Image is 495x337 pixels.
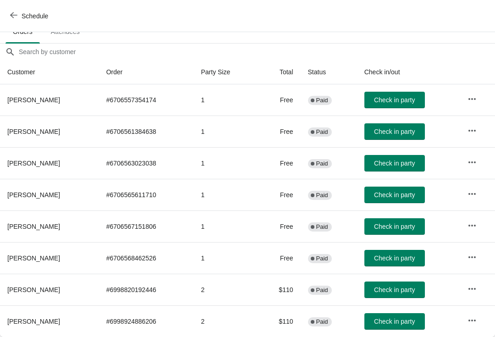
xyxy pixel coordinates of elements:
[99,274,194,305] td: # 6998820192446
[374,128,415,135] span: Check in party
[258,84,301,116] td: Free
[193,274,258,305] td: 2
[258,210,301,242] td: Free
[364,250,425,266] button: Check in party
[374,286,415,293] span: Check in party
[193,84,258,116] td: 1
[193,210,258,242] td: 1
[364,218,425,235] button: Check in party
[193,116,258,147] td: 1
[364,187,425,203] button: Check in party
[99,210,194,242] td: # 6706567151806
[364,282,425,298] button: Check in party
[7,160,60,167] span: [PERSON_NAME]
[99,242,194,274] td: # 6706568462526
[316,223,328,231] span: Paid
[7,318,60,325] span: [PERSON_NAME]
[18,44,495,60] input: Search by customer
[7,286,60,293] span: [PERSON_NAME]
[316,160,328,167] span: Paid
[99,84,194,116] td: # 6706557354174
[99,60,194,84] th: Order
[364,123,425,140] button: Check in party
[364,313,425,330] button: Check in party
[374,223,415,230] span: Check in party
[193,242,258,274] td: 1
[316,128,328,136] span: Paid
[301,60,357,84] th: Status
[316,318,328,326] span: Paid
[357,60,460,84] th: Check in/out
[7,128,60,135] span: [PERSON_NAME]
[374,160,415,167] span: Check in party
[99,179,194,210] td: # 6706565611710
[7,223,60,230] span: [PERSON_NAME]
[7,254,60,262] span: [PERSON_NAME]
[364,155,425,171] button: Check in party
[99,116,194,147] td: # 6706561384638
[193,305,258,337] td: 2
[258,147,301,179] td: Free
[258,242,301,274] td: Free
[193,147,258,179] td: 1
[22,12,48,20] span: Schedule
[258,274,301,305] td: $110
[316,192,328,199] span: Paid
[5,8,55,24] button: Schedule
[316,287,328,294] span: Paid
[99,147,194,179] td: # 6706563023038
[316,97,328,104] span: Paid
[258,179,301,210] td: Free
[374,191,415,199] span: Check in party
[193,179,258,210] td: 1
[316,255,328,262] span: Paid
[193,60,258,84] th: Party Size
[7,191,60,199] span: [PERSON_NAME]
[258,116,301,147] td: Free
[258,305,301,337] td: $110
[374,96,415,104] span: Check in party
[374,318,415,325] span: Check in party
[374,254,415,262] span: Check in party
[258,60,301,84] th: Total
[7,96,60,104] span: [PERSON_NAME]
[364,92,425,108] button: Check in party
[99,305,194,337] td: # 6998924886206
